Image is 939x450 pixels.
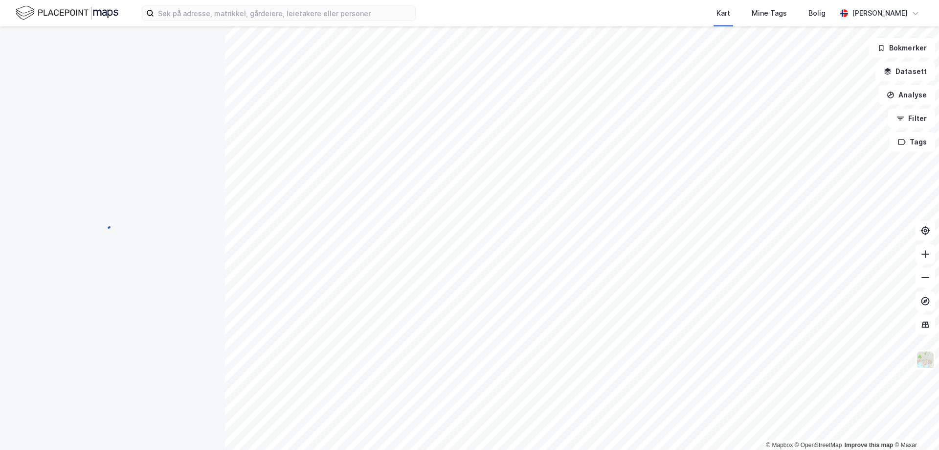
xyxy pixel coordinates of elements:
[752,7,787,19] div: Mine Tags
[795,442,842,449] a: OpenStreetMap
[16,4,118,22] img: logo.f888ab2527a4732fd821a326f86c7f29.svg
[154,6,415,21] input: Søk på adresse, matrikkel, gårdeiere, leietakere eller personer
[878,85,935,105] button: Analyse
[888,109,935,128] button: Filter
[875,62,935,81] button: Datasett
[890,403,939,450] iframe: Chat Widget
[869,38,935,58] button: Bokmerker
[852,7,908,19] div: [PERSON_NAME]
[766,442,793,449] a: Mapbox
[716,7,730,19] div: Kart
[890,403,939,450] div: Kontrollprogram for chat
[808,7,826,19] div: Bolig
[845,442,893,449] a: Improve this map
[916,351,935,369] img: Z
[105,225,120,240] img: spinner.a6d8c91a73a9ac5275cf975e30b51cfb.svg
[890,132,935,152] button: Tags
